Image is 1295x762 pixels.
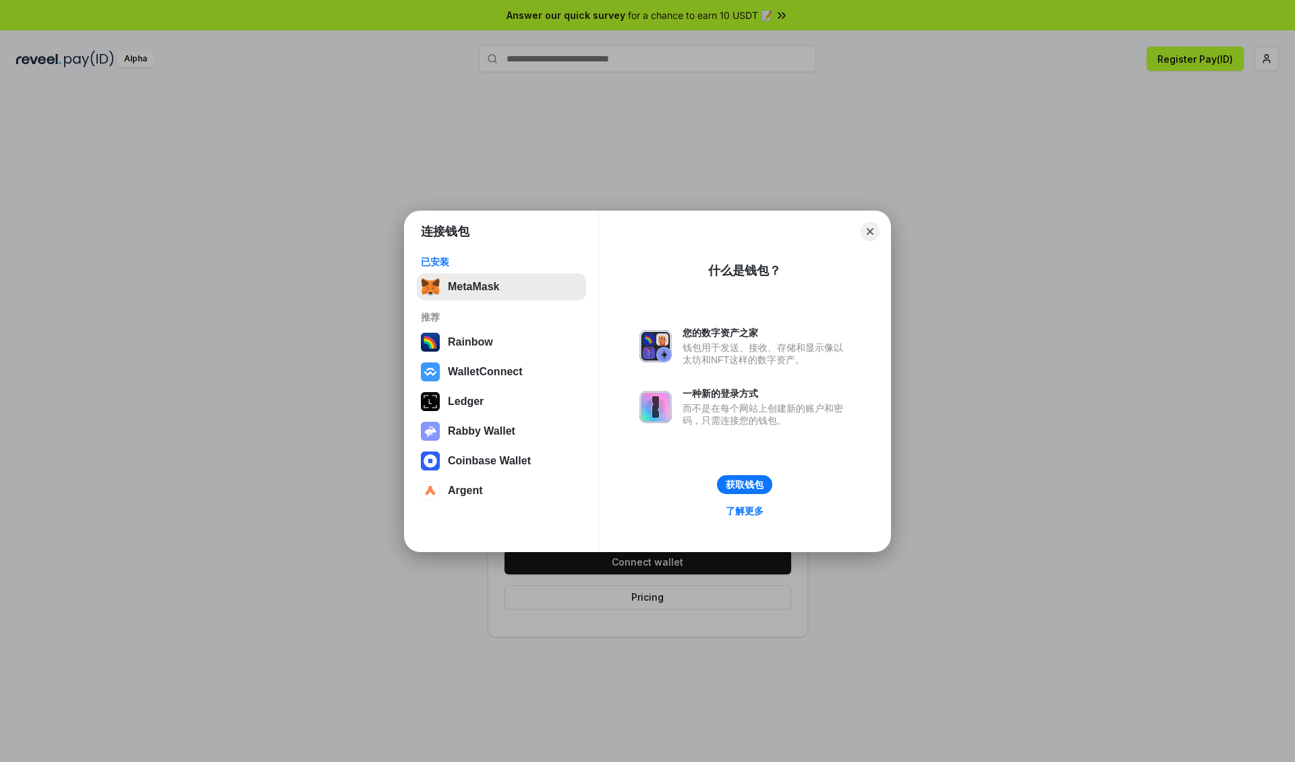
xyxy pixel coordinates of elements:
[726,505,764,517] div: 了解更多
[717,475,772,494] button: 获取钱包
[417,477,586,504] button: Argent
[421,392,440,411] img: svg+xml,%3Csvg%20xmlns%3D%22http%3A%2F%2Fwww.w3.org%2F2000%2Fsvg%22%20width%3D%2228%22%20height%3...
[708,263,781,279] div: 什么是钱包？
[448,336,493,348] div: Rainbow
[421,362,440,381] img: svg+xml,%3Csvg%20width%3D%2228%22%20height%3D%2228%22%20viewBox%3D%220%200%2028%2028%22%20fill%3D...
[421,481,440,500] img: svg+xml,%3Csvg%20width%3D%2228%22%20height%3D%2228%22%20viewBox%3D%220%200%2028%2028%22%20fill%3D...
[417,418,586,445] button: Rabby Wallet
[417,273,586,300] button: MetaMask
[417,388,586,415] button: Ledger
[726,479,764,491] div: 获取钱包
[421,422,440,441] img: svg+xml,%3Csvg%20xmlns%3D%22http%3A%2F%2Fwww.w3.org%2F2000%2Fsvg%22%20fill%3D%22none%22%20viewBox...
[421,277,440,296] img: svg+xml,%3Csvg%20fill%3D%22none%22%20height%3D%2233%22%20viewBox%3D%220%200%2035%2033%22%20width%...
[639,391,672,423] img: svg+xml,%3Csvg%20xmlns%3D%22http%3A%2F%2Fwww.w3.org%2F2000%2Fsvg%22%20fill%3D%22none%22%20viewBox...
[417,447,586,474] button: Coinbase Wallet
[421,311,582,323] div: 推荐
[421,333,440,352] img: svg+xml,%3Csvg%20width%3D%22120%22%20height%3D%22120%22%20viewBox%3D%220%200%20120%20120%22%20fil...
[718,502,772,520] a: 了解更多
[683,327,850,339] div: 您的数字资产之家
[421,256,582,268] div: 已安装
[417,358,586,385] button: WalletConnect
[448,485,483,497] div: Argent
[448,281,499,293] div: MetaMask
[448,455,531,467] div: Coinbase Wallet
[448,425,515,437] div: Rabby Wallet
[421,452,440,470] img: svg+xml,%3Csvg%20width%3D%2228%22%20height%3D%2228%22%20viewBox%3D%220%200%2028%2028%22%20fill%3D...
[639,330,672,362] img: svg+xml,%3Csvg%20xmlns%3D%22http%3A%2F%2Fwww.w3.org%2F2000%2Fsvg%22%20fill%3D%22none%22%20viewBox...
[861,222,880,241] button: Close
[683,402,850,427] div: 而不是在每个网站上创建新的账户和密码，只需连接您的钱包。
[683,387,850,400] div: 一种新的登录方式
[448,396,484,408] div: Ledger
[417,329,586,356] button: Rainbow
[448,366,523,378] div: WalletConnect
[421,223,469,240] h1: 连接钱包
[683,342,850,366] div: 钱包用于发送、接收、存储和显示像以太坊和NFT这样的数字资产。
